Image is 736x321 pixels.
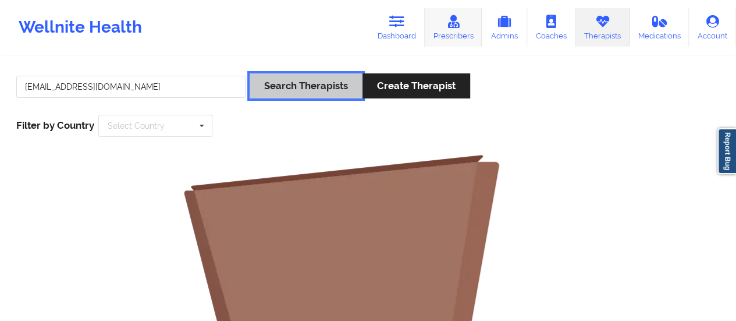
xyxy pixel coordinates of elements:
a: Report Bug [717,128,736,174]
a: Account [689,8,736,47]
a: Admins [482,8,527,47]
a: Coaches [527,8,575,47]
a: Prescribers [425,8,482,47]
div: Select Country [108,122,165,130]
a: Medications [630,8,689,47]
input: Search Keywords [16,76,246,98]
span: Filter by Country [16,119,94,131]
button: Create Therapist [362,73,470,98]
button: Search Therapists [250,73,362,98]
a: Dashboard [369,8,425,47]
a: Therapists [575,8,630,47]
